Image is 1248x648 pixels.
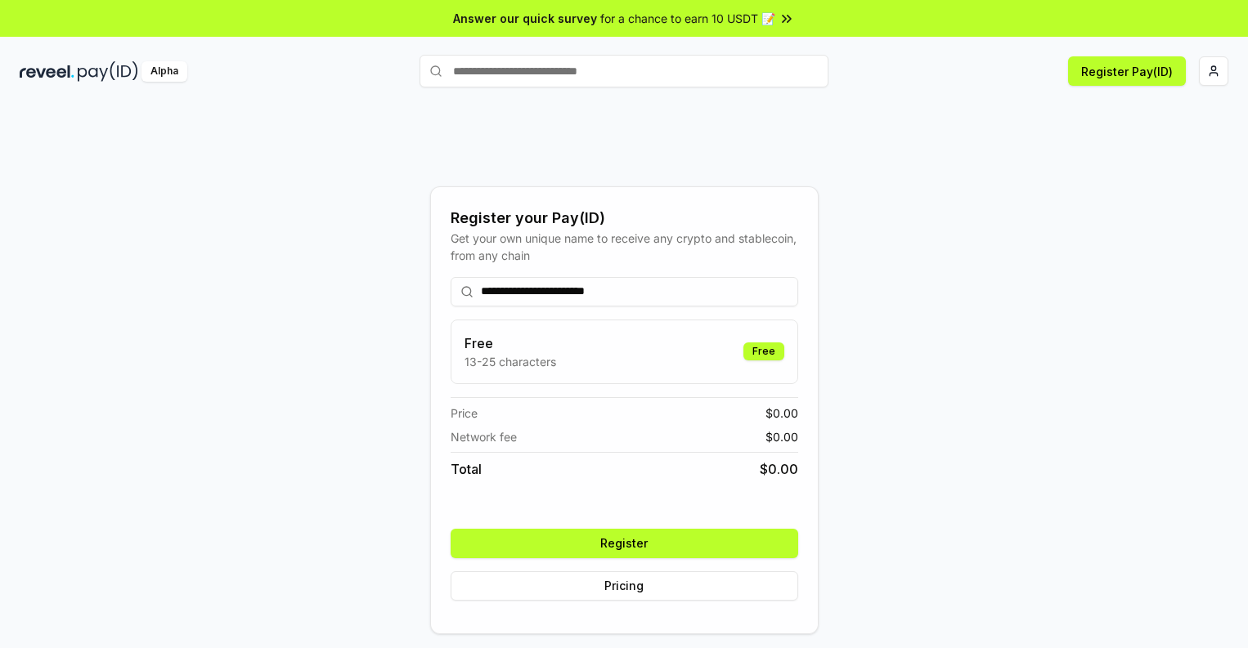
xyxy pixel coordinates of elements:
[451,428,517,445] span: Network fee
[465,353,556,370] p: 13-25 characters
[451,207,798,230] div: Register your Pay(ID)
[743,342,784,360] div: Free
[141,61,187,82] div: Alpha
[451,404,478,422] span: Price
[760,459,798,479] span: $ 0.00
[765,428,798,445] span: $ 0.00
[765,404,798,422] span: $ 0.00
[451,571,798,601] button: Pricing
[451,529,798,558] button: Register
[453,10,597,27] span: Answer our quick survey
[465,333,556,353] h3: Free
[1068,56,1186,86] button: Register Pay(ID)
[78,61,138,82] img: pay_id
[451,459,482,479] span: Total
[20,61,74,82] img: reveel_dark
[451,230,798,264] div: Get your own unique name to receive any crypto and stablecoin, from any chain
[600,10,775,27] span: for a chance to earn 10 USDT 📝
